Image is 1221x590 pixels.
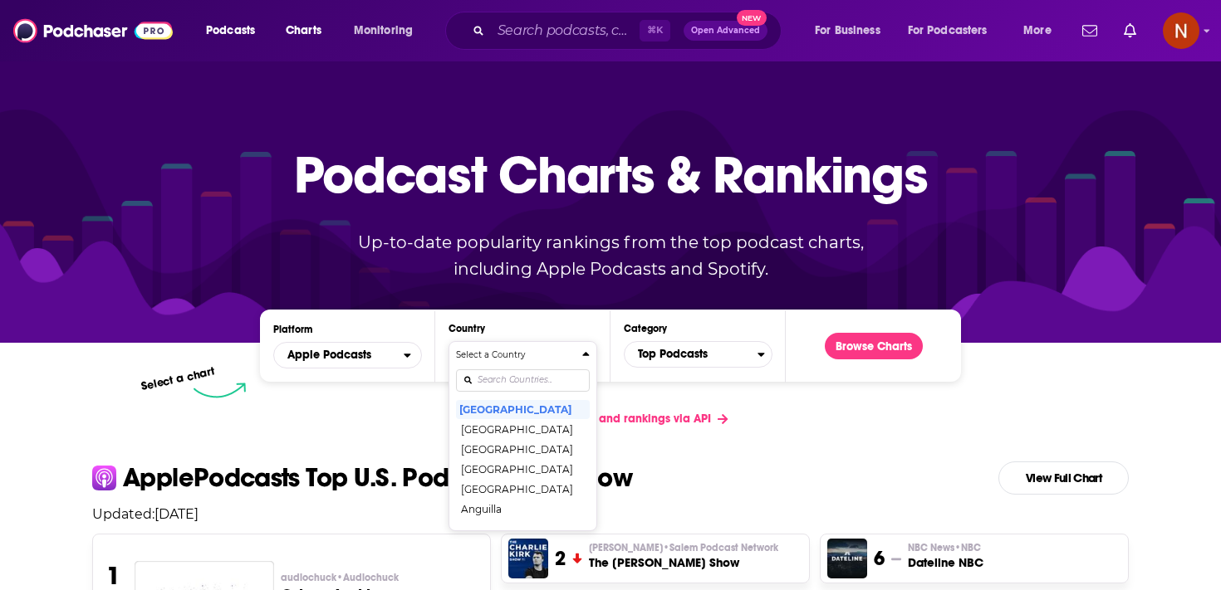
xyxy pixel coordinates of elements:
img: select arrow [194,383,246,398]
span: Get podcast charts and rankings via API [493,412,711,426]
img: Podchaser - Follow, Share and Rate Podcasts [13,15,173,46]
span: For Podcasters [908,19,988,42]
input: Search Countries... [456,369,590,392]
h3: The [PERSON_NAME] Show [589,554,778,571]
img: apple Icon [92,466,116,490]
a: Show notifications dropdown [1117,17,1143,45]
span: For Business [815,19,880,42]
button: [GEOGRAPHIC_DATA] [456,399,590,419]
button: open menu [803,17,901,44]
p: audiochuck • Audiochuck [281,571,478,584]
h3: Dateline NBC [908,554,983,571]
button: Anguilla [456,499,590,519]
button: Categories [624,341,772,368]
span: • NBC [954,542,981,553]
h2: Platforms [273,342,422,368]
p: NBC News • NBC [908,541,983,554]
a: NBC News•NBCDateline NBC [908,541,983,571]
input: Search podcasts, credits, & more... [491,17,640,44]
a: View Full Chart [998,461,1129,495]
a: Get podcast charts and rankings via API [479,398,741,439]
span: More [1023,19,1052,42]
span: NBC News [908,541,981,554]
span: Charts [286,19,321,42]
p: Updated: [DATE] [79,506,1142,522]
button: [GEOGRAPHIC_DATA] [456,439,590,459]
span: Top Podcasts [625,340,758,368]
button: Browse Charts [825,333,923,359]
span: New [737,10,767,26]
a: Charts [275,17,331,44]
p: Up-to-date popularity rankings from the top podcast charts, including Apple Podcasts and Spotify. [325,229,896,282]
span: • Salem Podcast Network [663,542,778,553]
span: Logged in as AdelNBM [1163,12,1199,49]
span: Podcasts [206,19,255,42]
h4: Select a Country [456,351,576,359]
button: open menu [342,17,434,44]
img: Dateline NBC [827,539,867,578]
span: • Audiochuck [336,572,399,583]
button: [GEOGRAPHIC_DATA] [456,419,590,439]
a: [PERSON_NAME]•Salem Podcast NetworkThe [PERSON_NAME] Show [589,541,778,571]
span: audiochuck [281,571,399,584]
button: [GEOGRAPHIC_DATA] [456,459,590,479]
span: Open Advanced [691,27,760,35]
p: Podcast Charts & Rankings [294,120,928,228]
span: ⌘ K [640,20,670,41]
img: The Charlie Kirk Show [508,539,548,578]
button: open menu [273,342,422,368]
button: open menu [194,17,277,44]
button: open menu [1012,17,1072,44]
span: Apple Podcasts [287,349,371,361]
h3: 2 [555,546,566,571]
p: Select a chart [140,364,216,393]
div: Search podcasts, credits, & more... [461,12,797,50]
p: Charlie Kirk • Salem Podcast Network [589,541,778,554]
button: Show profile menu [1163,12,1199,49]
button: [GEOGRAPHIC_DATA] [456,519,590,539]
span: [PERSON_NAME] [589,541,778,554]
button: Countries [449,341,597,531]
button: Open AdvancedNew [684,21,767,41]
h3: 6 [874,546,885,571]
img: User Profile [1163,12,1199,49]
button: [GEOGRAPHIC_DATA] [456,479,590,499]
span: Monitoring [354,19,413,42]
p: Apple Podcasts Top U.S. Podcasts Right Now [123,465,632,491]
button: open menu [897,17,1012,44]
a: Show notifications dropdown [1076,17,1104,45]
